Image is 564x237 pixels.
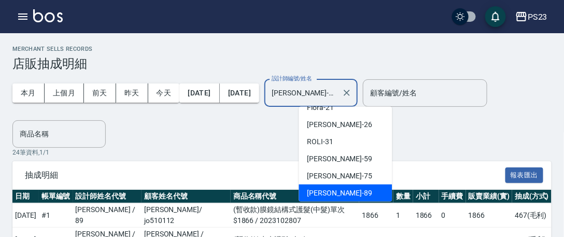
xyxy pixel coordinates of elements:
[12,57,552,71] h3: 店販抽成明細
[116,83,148,103] button: 昨天
[142,190,231,203] th: 顧客姓名代號
[73,203,142,228] td: [PERSON_NAME] / 89
[142,203,231,228] td: [PERSON_NAME]/ jo510112
[307,154,373,164] span: [PERSON_NAME] -59
[359,203,393,228] td: 1866
[84,83,116,103] button: 前天
[505,168,544,184] button: 報表匯出
[148,83,180,103] button: 今天
[485,6,506,27] button: save
[439,203,466,228] td: 0
[33,9,63,22] img: Logo
[179,83,219,103] button: [DATE]
[439,190,466,203] th: 手續費
[505,170,544,179] a: 報表匯出
[272,75,312,82] label: 設計師編號/姓名
[12,203,39,228] td: [DATE]
[307,188,373,199] span: [PERSON_NAME] -89
[307,119,373,130] span: [PERSON_NAME] -26
[393,203,413,228] td: 1
[12,148,552,157] p: 24 筆資料, 1 / 1
[393,190,413,203] th: 數量
[12,190,39,203] th: 日期
[307,171,373,182] span: [PERSON_NAME] -75
[231,203,359,228] td: (暫收款)膜鏡結構式護髮(中髮)單次$1866 / 2023102807
[12,83,45,103] button: 本月
[25,170,505,180] span: 抽成明細
[45,83,84,103] button: 上個月
[12,46,552,52] h2: Merchant Sells Records
[528,10,547,23] div: PS23
[39,190,73,203] th: 帳單編號
[73,190,142,203] th: 設計師姓名代號
[340,86,354,100] button: Clear
[307,136,334,147] span: ROLI -31
[413,203,439,228] td: 1866
[466,203,513,228] td: 1866
[220,83,259,103] button: [DATE]
[466,190,513,203] th: 販賣業績(實)
[39,203,73,228] td: # 1
[512,203,552,228] td: 467 ( 毛利 )
[307,102,334,113] span: Flora -21
[512,190,552,203] th: 抽成(方式)
[231,190,359,203] th: 商品名稱代號
[511,6,552,27] button: PS23
[413,190,439,203] th: 小計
